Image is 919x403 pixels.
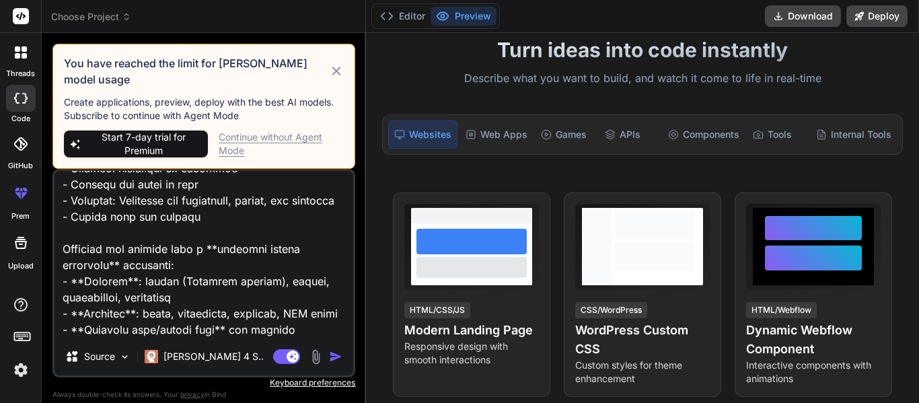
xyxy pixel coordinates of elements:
[64,96,344,122] p: Create applications, preview, deploy with the best AI models. Subscribe to continue with Agent Mode
[145,350,158,363] img: Claude 4 Sonnet
[431,7,497,26] button: Preview
[8,260,34,272] label: Upload
[404,340,539,367] p: Responsive design with smooth interactions
[8,160,33,172] label: GitHub
[536,120,596,149] div: Games
[11,211,30,222] label: prem
[52,377,355,388] p: Keyboard preferences
[6,68,35,79] label: threads
[746,321,881,359] h4: Dynamic Webflow Component
[663,120,745,149] div: Components
[765,5,841,27] button: Download
[180,390,205,398] span: privacy
[119,351,131,363] img: Pick Models
[460,120,533,149] div: Web Apps
[85,131,203,157] span: Start 7-day trial for Premium
[575,359,710,386] p: Custom styles for theme enhancement
[64,55,329,87] h3: You have reached the limit for [PERSON_NAME] model usage
[746,302,817,318] div: HTML/Webflow
[374,38,911,62] h1: Turn ideas into code instantly
[599,120,660,149] div: APIs
[51,10,131,24] span: Choose Project
[52,388,355,401] p: Always double-check its answers. Your in Bind
[329,350,342,363] img: icon
[219,131,344,157] div: Continue without Agent Mode
[811,120,897,149] div: Internal Tools
[64,131,208,157] button: Start 7-day trial for Premium
[374,70,911,87] p: Describe what you want to build, and watch it come to life in real-time
[746,359,881,386] p: Interactive components with animations
[9,359,32,381] img: settings
[388,120,457,149] div: Websites
[404,321,539,340] h4: Modern Landing Page
[375,7,431,26] button: Editor
[404,302,470,318] div: HTML/CSS/JS
[54,171,353,338] textarea: Lorem i **dolo-sitam Consec Adipiscing Elitse (DOE)** temp **Inci.ut laboree (Dolorem)**, **Aliqu...
[11,113,30,124] label: code
[846,5,908,27] button: Deploy
[575,321,710,359] h4: WordPress Custom CSS
[163,350,264,363] p: [PERSON_NAME] 4 S..
[84,350,115,363] p: Source
[575,302,647,318] div: CSS/WordPress
[747,120,808,149] div: Tools
[308,349,324,365] img: attachment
